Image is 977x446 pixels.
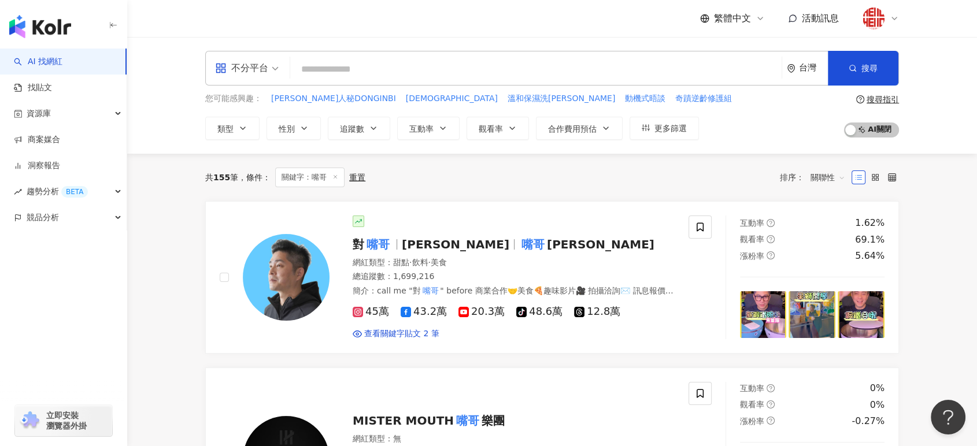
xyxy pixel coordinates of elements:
[855,233,885,246] div: 69.1%
[479,124,503,133] span: 觀看率
[353,286,673,307] span: " before 商業合作🤝美食🍕趣味影片🎥 拍攝洽詢✉️ 訊息報價🤓 📹YouTube👉[URL][DOMAIN_NAME] 📩 E mail 👉🏻eddylaboyz@
[855,250,885,262] div: 5.64%
[353,414,454,428] span: MISTER MOUTH
[519,235,547,254] mark: 嘴哥
[409,258,412,267] span: ·
[767,400,775,408] span: question-circle
[402,237,509,251] span: [PERSON_NAME]
[574,306,620,318] span: 12.8萬
[516,306,562,318] span: 48.6萬
[46,410,87,431] span: 立即安裝 瀏覽器外掛
[789,291,835,338] img: post-image
[27,179,88,205] span: 趨勢分析
[861,64,878,73] span: 搜尋
[931,400,965,434] iframe: Help Scout Beacon - Open
[458,306,505,318] span: 20.3萬
[18,411,41,430] img: chrome extension
[740,384,764,393] span: 互動率
[740,218,764,228] span: 互動率
[349,173,365,182] div: 重置
[243,234,330,321] img: KOL Avatar
[15,405,112,436] a: chrome extension立即安裝 瀏覽器外掛
[856,95,864,103] span: question-circle
[870,399,885,411] div: 0%
[340,124,364,133] span: 追蹤數
[14,134,60,146] a: 商案媒合
[271,92,397,105] button: [PERSON_NAME]人秘DONGINBI
[353,257,675,269] div: 網紅類型 ：
[675,92,732,105] button: 奇蹟逆齡修護組
[353,328,439,340] a: 查看關鍵字貼文 2 筆
[767,417,775,425] span: question-circle
[870,382,885,395] div: 0%
[238,173,271,182] span: 條件 ：
[740,291,787,338] img: post-image
[767,219,775,227] span: question-circle
[279,124,295,133] span: 性別
[401,306,447,318] span: 43.2萬
[624,92,666,105] button: 動機式晤談
[275,168,345,187] span: 關鍵字：嘴哥
[767,251,775,259] span: question-circle
[215,62,227,74] span: appstore
[14,188,22,196] span: rise
[740,251,764,261] span: 漲粉率
[675,93,732,105] span: 奇蹟逆齡修護組
[787,64,795,73] span: environment
[205,173,238,182] div: 共 筆
[740,235,764,244] span: 觀看率
[405,92,498,105] button: [DEMOGRAPHIC_DATA]
[767,235,775,243] span: question-circle
[14,82,52,94] a: 找貼文
[14,160,60,172] a: 洞察報告
[406,93,498,105] span: [DEMOGRAPHIC_DATA]
[353,271,675,283] div: 總追蹤數 ： 1,699,216
[412,258,428,267] span: 飲料
[799,63,828,73] div: 台灣
[467,117,529,140] button: 觀看率
[431,258,447,267] span: 美食
[213,173,230,182] span: 155
[328,117,390,140] button: 追蹤數
[353,237,364,251] span: 對
[838,291,885,338] img: post-image
[27,101,51,127] span: 資源庫
[852,415,885,428] div: -0.27%
[802,13,839,24] span: 活動訊息
[14,56,62,68] a: searchAI 找網紅
[767,384,775,392] span: question-circle
[536,117,623,140] button: 合作費用預估
[409,124,434,133] span: 互動率
[714,12,751,25] span: 繁體中文
[205,201,899,354] a: KOL Avatar對嘴哥[PERSON_NAME]嘴哥[PERSON_NAME]網紅類型：甜點·飲料·美食總追蹤數：1,699,216簡介：call me "對嘴哥" before 商業合作🤝...
[547,237,654,251] span: [PERSON_NAME]
[863,8,885,29] img: %E5%A5%BD%E4%BA%8Blogo20180824.png
[27,205,59,231] span: 競品分析
[625,93,665,105] span: 動機式晤談
[217,124,234,133] span: 類型
[654,124,687,133] span: 更多篩選
[397,117,460,140] button: 互動率
[364,328,439,340] span: 查看關鍵字貼文 2 筆
[740,400,764,409] span: 觀看率
[364,235,392,254] mark: 嘴哥
[507,92,616,105] button: 溫和保濕洗[PERSON_NAME]
[482,414,505,428] span: 樂團
[353,433,675,445] div: 網紅類型 ： 無
[205,117,260,140] button: 類型
[421,284,441,297] mark: 嘴哥
[630,117,699,140] button: 更多篩選
[454,411,482,430] mark: 嘴哥
[811,168,845,187] span: 關聯性
[508,93,615,105] span: 溫和保濕洗[PERSON_NAME]
[377,286,421,295] span: call me "對
[428,258,430,267] span: ·
[867,95,899,104] div: 搜尋指引
[267,117,321,140] button: 性別
[205,93,262,105] span: 您可能感興趣：
[780,168,852,187] div: 排序：
[855,217,885,229] div: 1.62%
[215,59,268,77] div: 不分平台
[353,306,389,318] span: 45萬
[548,124,597,133] span: 合作費用預估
